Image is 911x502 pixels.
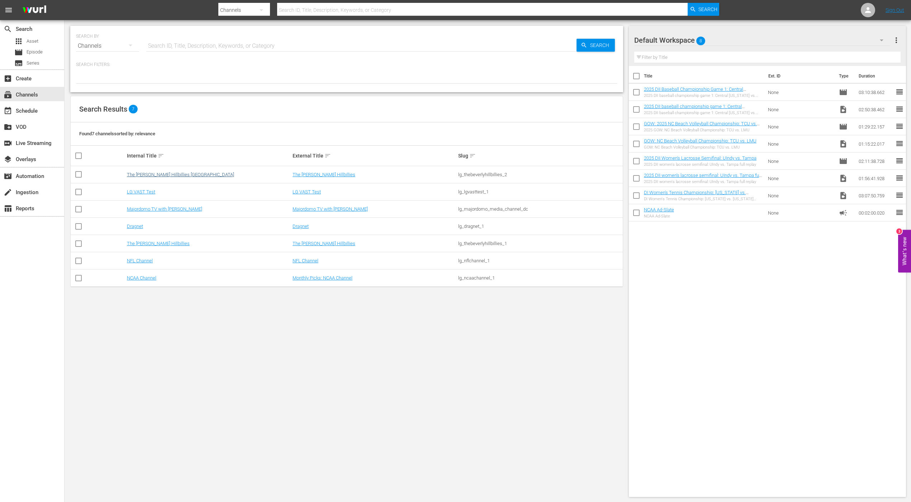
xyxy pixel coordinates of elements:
span: 8 [696,33,705,48]
span: Video [839,105,848,114]
span: Video [839,191,848,200]
td: 01:56:41.928 [856,170,895,187]
span: Video [839,140,848,148]
span: Automation [4,172,12,180]
span: VOD [4,123,12,131]
button: Search [688,3,719,16]
span: Ingestion [4,188,12,197]
span: Found 7 channels sorted by: relevance [79,131,155,136]
a: LG VAST Test [293,189,321,194]
span: Search [587,39,615,52]
span: Schedule [4,107,12,115]
span: menu [4,6,13,14]
a: Monthly Picks: NCAA Channel [293,275,352,281]
span: Episode [14,48,23,57]
td: None [765,170,836,187]
div: lg_nflchannel_1 [458,258,622,263]
td: 02:50:38.462 [856,101,895,118]
span: sort [469,153,476,159]
div: 2025 DII women's lacrosse semifinal: UIndy vs. Tampa full replay [644,162,756,167]
div: 3 [896,228,902,234]
td: None [765,135,836,153]
div: 2025 DII women's lacrosse semifinal: UIndy vs. Tampa full replay [644,179,762,184]
span: Channels [4,90,12,99]
p: Search Filters: [76,62,617,68]
a: 2025 DII Women's Lacrosse Semifinal: UIndy vs. Tampa [644,155,756,161]
a: NCAA Channel [127,275,156,281]
span: reorder [895,174,904,182]
div: GOW: NC Beach Volleyball Championship: TCU vs. LMU [644,145,756,150]
div: External Title [293,151,456,160]
div: lg_majordomo_media_channel_dc [458,206,622,212]
a: DI Women's Tennis Championship: [US_STATE] vs. [US_STATE] A&M [644,190,749,201]
td: 03:10:38.662 [856,84,895,101]
div: DI Women's Tennis Championship: [US_STATE] vs. [US_STATE] A&M [644,197,762,201]
div: Channels [76,36,139,56]
td: None [765,101,836,118]
a: 2025 DII baseball championship game 1: Central [US_STATE] vs. Tampa full replay [644,104,745,114]
div: Default Workspace [634,30,890,50]
span: Search [4,25,12,33]
td: 01:15:22.017 [856,135,895,153]
a: NFL Channel [293,258,318,263]
span: Search [698,3,717,16]
a: Majordomo TV with [PERSON_NAME] [127,206,202,212]
td: None [765,153,836,170]
div: lg_ncaachannel_1 [458,275,622,281]
span: Series [27,60,39,67]
span: Asset [27,38,38,45]
div: Internal Title [127,151,290,160]
span: Live Streaming [4,139,12,147]
td: None [765,204,836,221]
div: lg_thebeverlyhillbillies_2 [458,172,622,177]
td: 03:07:50.759 [856,187,895,204]
a: The [PERSON_NAME] Hillbillies [GEOGRAPHIC_DATA] [127,172,234,177]
a: NFL Channel [127,258,153,263]
a: 2025 DII Baseball Championship Game 1: Central [US_STATE] vs. [GEOGRAPHIC_DATA] [644,86,746,97]
span: 7 [129,105,138,113]
span: Episode [27,48,43,56]
a: The [PERSON_NAME] Hillbillies [293,241,355,246]
span: Episode [839,157,848,165]
th: Ext. ID [764,66,835,86]
div: lg_lgvasttest_1 [458,189,622,194]
div: NCAA Ad-Slate [644,214,674,219]
div: 2025 DII baseball championship game 1: Central [US_STATE] vs. Tampa full replay [644,93,762,98]
th: Duration [854,66,897,86]
div: Slug [458,151,622,160]
span: Reports [4,204,12,213]
span: Series [14,59,23,67]
span: Search Results [79,105,127,113]
a: Sign Out [886,7,904,13]
td: 00:02:00.020 [856,204,895,221]
span: Create [4,74,12,83]
span: reorder [895,208,904,217]
div: 2025 DII baseball championship game 1: Central [US_STATE] vs. Tampa full replay [644,111,762,115]
span: reorder [895,156,904,165]
button: Search [577,39,615,52]
a: GOW: 2025 NC Beach Volleyball Championship: TCU vs. LMU [644,121,760,132]
td: None [765,84,836,101]
td: None [765,187,836,204]
a: GOW: NC Beach Volleyball Championship: TCU vs. LMU [644,138,756,144]
a: The [PERSON_NAME] Hillbillies [127,241,190,246]
div: lg_thebeverlyhillbillies_1 [458,241,622,246]
a: NCAA Ad-Slate [644,207,674,212]
span: sort [324,153,331,159]
span: reorder [895,191,904,200]
span: Video [839,174,848,183]
a: The [PERSON_NAME] Hillbillies [293,172,355,177]
span: reorder [895,105,904,113]
span: more_vert [892,36,901,44]
a: Dragnet [293,224,309,229]
th: Title [644,66,764,86]
span: Asset [14,37,23,46]
span: Episode [839,122,848,131]
span: sort [158,153,164,159]
span: reorder [895,139,904,148]
a: LG VAST Test [127,189,155,194]
button: Open Feedback Widget [898,230,911,272]
button: more_vert [892,32,901,49]
div: lg_dragnet_1 [458,224,622,229]
span: reorder [895,88,904,96]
